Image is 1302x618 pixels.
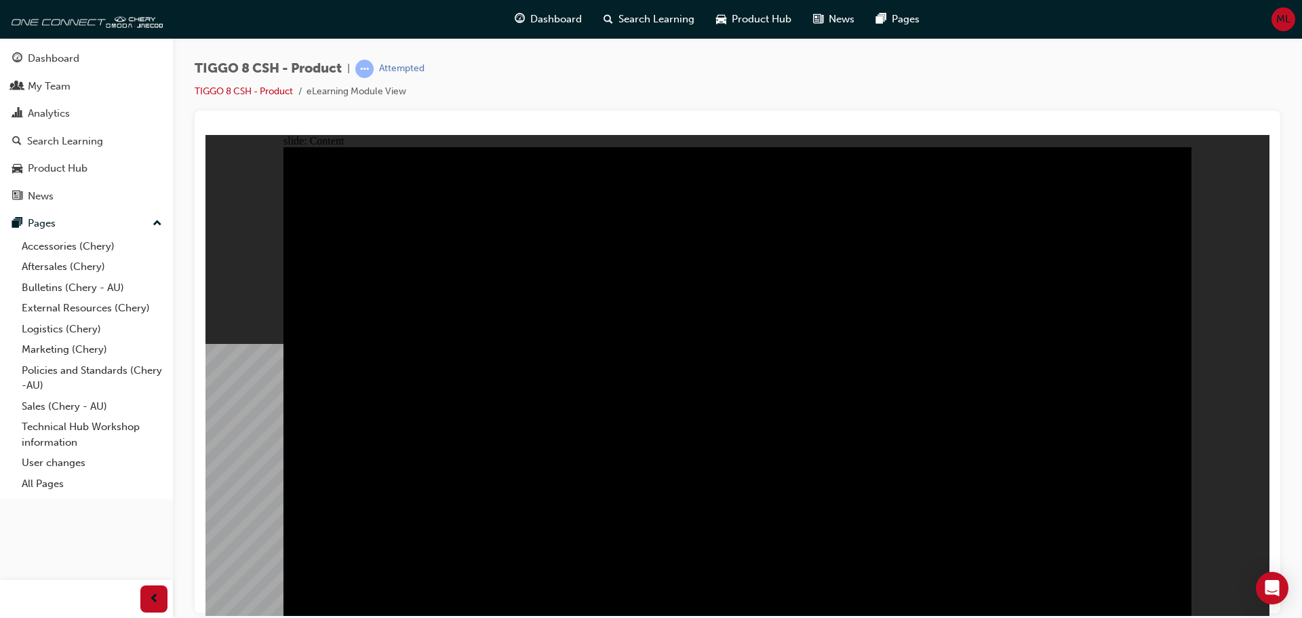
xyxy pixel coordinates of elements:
[5,184,167,209] a: News
[876,11,886,28] span: pages-icon
[195,85,293,97] a: TIGGO 8 CSH - Product
[1256,572,1288,604] div: Open Intercom Messenger
[12,191,22,203] span: news-icon
[16,452,167,474] a: User changes
[149,591,159,608] span: prev-icon
[829,12,854,27] span: News
[705,5,802,33] a: car-iconProduct Hub
[28,106,70,121] div: Analytics
[12,81,22,93] span: people-icon
[593,5,705,33] a: search-iconSearch Learning
[5,43,167,211] button: DashboardMy TeamAnalyticsSearch LearningProduct HubNews
[813,11,823,28] span: news-icon
[28,161,87,176] div: Product Hub
[12,218,22,230] span: pages-icon
[307,84,406,100] li: eLearning Module View
[12,163,22,175] span: car-icon
[12,136,22,148] span: search-icon
[5,101,167,126] a: Analytics
[27,134,103,149] div: Search Learning
[504,5,593,33] a: guage-iconDashboard
[530,12,582,27] span: Dashboard
[1276,12,1290,27] span: ML
[153,215,162,233] span: up-icon
[5,156,167,181] a: Product Hub
[12,53,22,65] span: guage-icon
[515,11,525,28] span: guage-icon
[16,474,167,495] a: All Pages
[7,5,163,33] img: oneconnect
[1271,7,1295,31] button: ML
[16,277,167,298] a: Bulletins (Chery - AU)
[16,319,167,340] a: Logistics (Chery)
[16,396,167,417] a: Sales (Chery - AU)
[379,62,425,75] div: Attempted
[28,79,71,94] div: My Team
[16,339,167,360] a: Marketing (Chery)
[16,360,167,396] a: Policies and Standards (Chery -AU)
[5,211,167,236] button: Pages
[28,189,54,204] div: News
[16,298,167,319] a: External Resources (Chery)
[732,12,791,27] span: Product Hub
[16,417,167,452] a: Technical Hub Workshop information
[802,5,865,33] a: news-iconNews
[604,11,613,28] span: search-icon
[195,61,342,77] span: TIGGO 8 CSH - Product
[12,108,22,120] span: chart-icon
[28,51,79,66] div: Dashboard
[892,12,920,27] span: Pages
[347,61,350,77] span: |
[5,46,167,71] a: Dashboard
[618,12,694,27] span: Search Learning
[716,11,726,28] span: car-icon
[16,256,167,277] a: Aftersales (Chery)
[355,60,374,78] span: learningRecordVerb_ATTEMPT-icon
[5,129,167,154] a: Search Learning
[28,216,56,231] div: Pages
[865,5,930,33] a: pages-iconPages
[16,236,167,257] a: Accessories (Chery)
[5,74,167,99] a: My Team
